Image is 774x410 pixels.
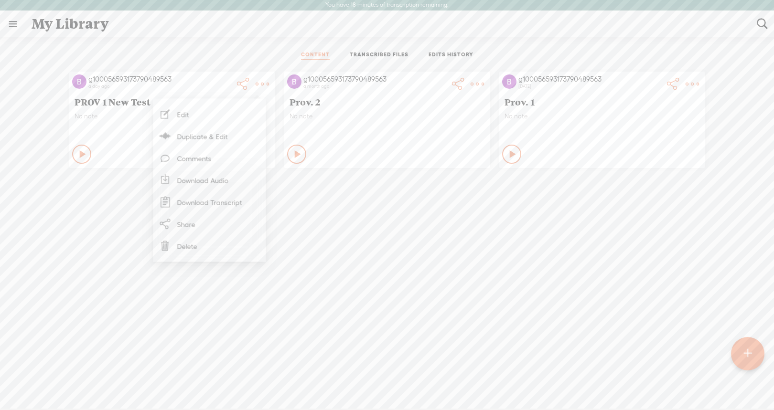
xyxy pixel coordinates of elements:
a: CONTENT [301,51,330,60]
span: PROV 1 New Test [75,96,269,107]
div: [DATE] [518,84,662,89]
a: EDITS HISTORY [429,51,473,60]
a: Duplicate & Edit [158,126,261,147]
div: a day ago [88,84,232,89]
label: You have 18 minutes of transcription remaining. [325,1,449,9]
a: Comments [158,147,261,169]
a: TRANSCRIBED FILES [350,51,408,60]
div: g100056593173790489563 [88,74,232,84]
a: Delete [158,235,261,257]
span: No note [75,112,269,120]
img: http%3A%2F%2Fres.cloudinary.com%2Ftrebble-fm%2Fimage%2Fupload%2Fv1752073307%2Fcom.trebble.trebble... [502,74,516,89]
div: g100056593173790489563 [518,74,662,84]
span: Prov. 1 [505,96,699,107]
span: Prov. 2 [290,96,484,107]
span: No note [505,112,699,120]
img: http%3A%2F%2Fres.cloudinary.com%2Ftrebble-fm%2Fimage%2Fupload%2Fv1752073307%2Fcom.trebble.trebble... [287,74,301,89]
img: http%3A%2F%2Fres.cloudinary.com%2Ftrebble-fm%2Fimage%2Fupload%2Fv1752073307%2Fcom.trebble.trebble... [72,74,86,89]
div: My Library [25,11,750,36]
a: Share [158,213,261,235]
a: Download Transcript [158,191,261,213]
div: a month ago [303,84,447,89]
span: No note [290,112,484,120]
a: Edit [158,104,261,126]
a: Download Audio [158,169,261,191]
div: g100056593173790489563 [303,74,447,84]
